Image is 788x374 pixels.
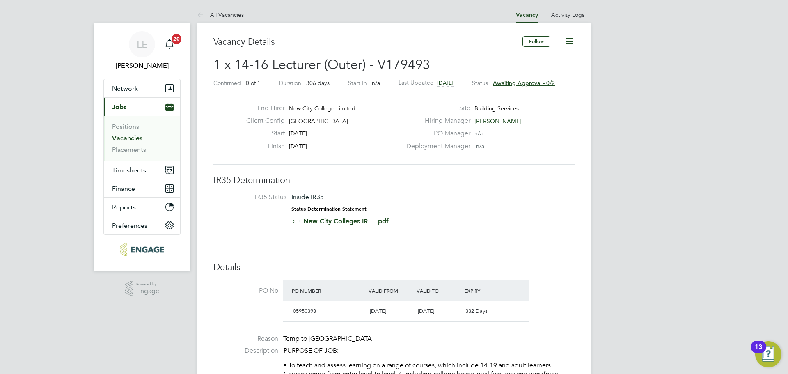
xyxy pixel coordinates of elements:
button: Reports [104,198,180,216]
span: 332 Days [465,307,488,314]
span: Network [112,85,138,92]
span: Powered by [136,281,159,288]
label: PO Manager [401,129,470,138]
span: [DATE] [289,130,307,137]
div: Expiry [462,283,510,298]
label: IR35 Status [222,193,286,202]
label: Start In [348,79,367,87]
label: Client Config [240,117,285,125]
div: Jobs [104,116,180,161]
span: Preferences [112,222,147,229]
h3: Vacancy Details [213,36,522,48]
span: 0 of 1 [246,79,261,87]
button: Preferences [104,216,180,234]
span: Jobs [112,103,126,111]
label: Deployment Manager [401,142,470,151]
button: Follow [522,36,550,47]
span: [DATE] [370,307,386,314]
a: Positions [112,123,139,131]
span: LE [137,39,148,50]
nav: Main navigation [94,23,190,271]
span: Reports [112,203,136,211]
button: Jobs [104,98,180,116]
a: Placements [112,146,146,154]
label: Status [472,79,488,87]
label: Duration [279,79,301,87]
span: Inside IR35 [291,193,324,201]
button: Timesheets [104,161,180,179]
span: Awaiting approval - 0/2 [493,79,555,87]
h3: IR35 Determination [213,174,575,186]
span: n/a [372,79,380,87]
label: Description [213,346,278,355]
h3: Details [213,262,575,273]
a: LE[PERSON_NAME] [103,31,181,71]
span: Timesheets [112,166,146,174]
span: n/a [474,130,483,137]
a: New City Colleges IR... .pdf [303,217,389,225]
span: Engage [136,288,159,295]
label: Reason [213,335,278,343]
div: Valid From [367,283,415,298]
div: Valid To [415,283,463,298]
img: huntereducation-logo-retina.png [120,243,164,256]
label: End Hirer [240,104,285,112]
p: PURPOSE OF JOB: [284,346,575,355]
button: Open Resource Center, 13 new notifications [755,341,781,367]
a: Go to home page [103,243,181,256]
span: n/a [476,142,484,150]
span: Temp to [GEOGRAPHIC_DATA] [283,335,373,343]
span: [DATE] [418,307,434,314]
button: Finance [104,179,180,197]
a: Vacancies [112,134,142,142]
span: New City College Limited [289,105,355,112]
a: All Vacancies [197,11,244,18]
span: 306 days [306,79,330,87]
span: [PERSON_NAME] [474,117,522,125]
a: Activity Logs [551,11,584,18]
label: Site [401,104,470,112]
span: [DATE] [437,79,454,86]
button: Network [104,79,180,97]
a: 20 [161,31,178,57]
label: Confirmed [213,79,241,87]
div: PO Number [290,283,367,298]
span: 20 [172,34,181,44]
span: Building Services [474,105,519,112]
span: [GEOGRAPHIC_DATA] [289,117,348,125]
a: Vacancy [516,11,538,18]
span: 05950398 [293,307,316,314]
label: Start [240,129,285,138]
div: 13 [755,347,762,358]
span: [DATE] [289,142,307,150]
a: Powered byEngage [125,281,160,296]
strong: Status Determination Statement [291,206,367,212]
span: Finance [112,185,135,193]
span: 1 x 14-16 Lecturer (Outer) - V179493 [213,57,430,73]
label: Finish [240,142,285,151]
label: Last Updated [399,79,434,86]
label: Hiring Manager [401,117,470,125]
label: PO No [213,287,278,295]
span: Laurence Elkington [103,61,181,71]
